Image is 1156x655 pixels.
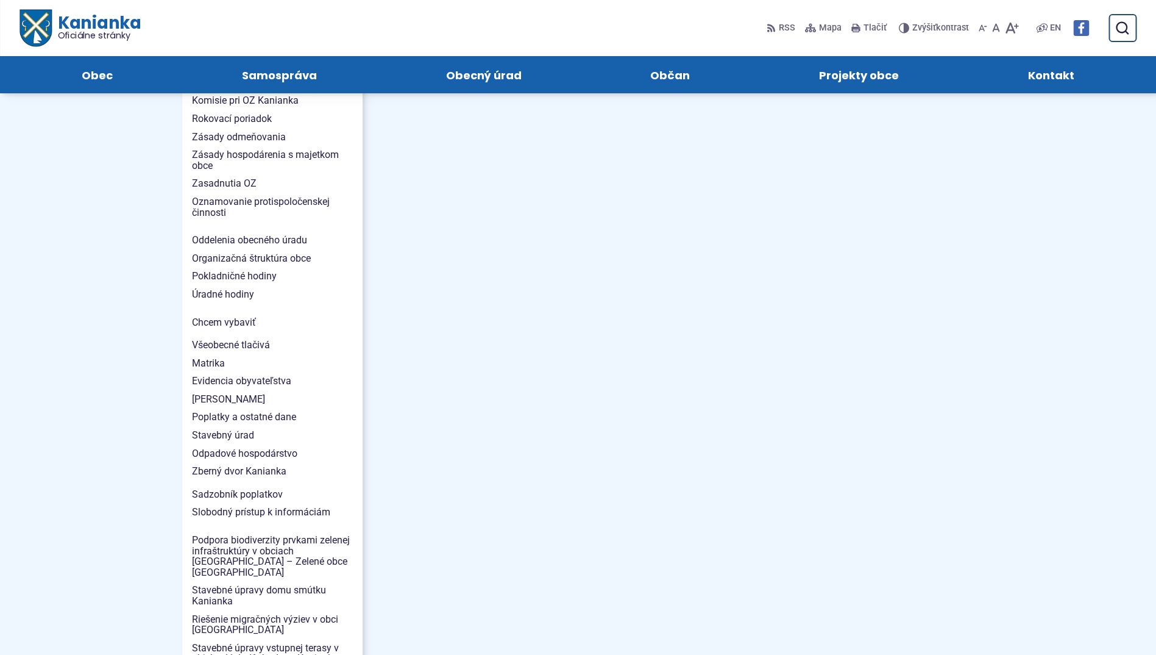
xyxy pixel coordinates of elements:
[192,193,353,221] span: Oznamovanie protispoločenskej činnosti
[20,10,141,47] a: Logo Kanianka, prejsť na domovskú stránku.
[182,531,363,581] a: Podpora biodiverzity prvkami zelenej infraštruktúry v obciach [GEOGRAPHIC_DATA] – Zelené obce [GE...
[182,285,363,304] a: Úradné hodiny
[182,390,363,409] a: [PERSON_NAME]
[192,503,353,521] span: Slobodný prístup k informáciám
[976,15,990,41] button: Zmenšiť veľkosť písma
[192,313,353,332] span: Chcem vybaviť
[182,462,363,481] a: Zberný dvor Kanianka
[1048,21,1063,35] a: EN
[192,426,353,445] span: Stavebný úrad
[182,146,363,174] a: Zásady hospodárenia s majetkom obce
[29,56,165,93] a: Obec
[192,91,353,110] span: Komisie pri OZ Kanianka
[446,56,522,93] span: Obecný úrad
[767,15,798,41] a: RSS
[192,445,353,463] span: Odpadové hospodárstvo
[863,23,887,34] span: Tlačiť
[650,56,690,93] span: Občan
[192,390,353,409] span: [PERSON_NAME]
[819,56,899,93] span: Projekty obce
[242,56,317,93] span: Samospráva
[182,231,363,249] a: Oddelenia obecného úradu
[192,610,353,639] span: Riešenie migračných výziev v obci [GEOGRAPHIC_DATA]
[182,426,363,445] a: Stavebný úrad
[82,56,113,93] span: Obec
[182,336,363,354] a: Všeobecné tlačivá
[1073,20,1089,36] img: Prejsť na Facebook stránku
[192,581,353,610] span: Stavebné úpravy domu smútku Kanianka
[182,581,363,610] a: Stavebné úpravy domu smútku Kanianka
[182,91,363,110] a: Komisie pri OZ Kanianka
[182,485,363,504] a: Sadzobník poplatkov
[192,372,353,390] span: Evidencia obyvateľstva
[1002,15,1021,41] button: Zväčšiť veľkosť písma
[182,110,363,128] a: Rokovací poriadok
[192,354,353,373] span: Matrika
[192,128,353,146] span: Zásady odmeňovania
[990,15,1002,41] button: Nastaviť pôvodnú veľkosť písma
[192,462,353,481] span: Zberný dvor Kanianka
[182,445,363,463] a: Odpadové hospodárstvo
[192,531,353,581] span: Podpora biodiverzity prvkami zelenej infraštruktúry v obciach [GEOGRAPHIC_DATA] – Zelené obce [GE...
[182,408,363,426] a: Poplatky a ostatné dane
[192,285,353,304] span: Úradné hodiny
[182,372,363,390] a: Evidencia obyvateľstva
[192,336,353,354] span: Všeobecné tlačivá
[182,354,363,373] a: Matrika
[192,267,353,285] span: Pokladničné hodiny
[819,21,842,35] span: Mapa
[394,56,574,93] a: Obecný úrad
[182,610,363,639] a: Riešenie migračných výziev v obci [GEOGRAPHIC_DATA]
[598,56,743,93] a: Občan
[192,110,353,128] span: Rokovací poriadok
[192,249,353,268] span: Organizačná štruktúra obce
[51,15,140,40] span: Kanianka
[849,15,889,41] button: Tlačiť
[182,503,363,521] a: Slobodný prístup k informáciám
[20,10,51,47] img: Prejsť na domovskú stránku
[976,56,1127,93] a: Kontakt
[57,31,141,40] span: Oficiálne stránky
[767,56,951,93] a: Projekty obce
[182,249,363,268] a: Organizačná štruktúra obce
[182,128,363,146] a: Zásady odmeňovania
[912,23,969,34] span: kontrast
[182,267,363,285] a: Pokladničné hodiny
[182,174,363,193] a: Zasadnutia OZ
[1050,21,1061,35] span: EN
[192,146,353,174] span: Zásady hospodárenia s majetkom obce
[1028,56,1074,93] span: Kontakt
[192,408,353,426] span: Poplatky a ostatné dane
[192,231,353,249] span: Oddelenia obecného úradu
[803,15,844,41] a: Mapa
[192,485,353,504] span: Sadzobník poplatkov
[779,21,795,35] span: RSS
[190,56,369,93] a: Samospráva
[182,313,363,332] a: Chcem vybaviť
[912,23,936,33] span: Zvýšiť
[192,174,353,193] span: Zasadnutia OZ
[899,15,971,41] button: Zvýšiťkontrast
[182,193,363,221] a: Oznamovanie protispoločenskej činnosti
